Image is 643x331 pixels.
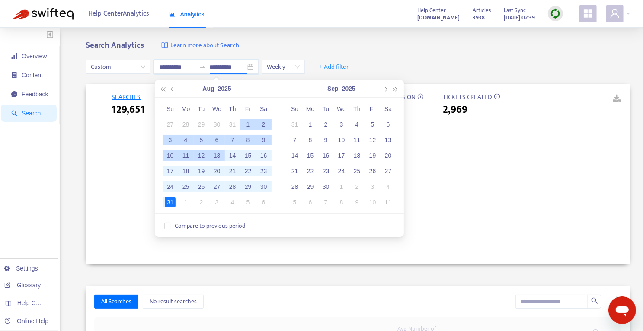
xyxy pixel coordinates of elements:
[368,166,378,176] div: 26
[334,194,349,210] td: 2025-10-08
[163,148,178,163] td: 2025-08-10
[165,166,176,176] div: 17
[181,197,191,207] div: 1
[318,179,334,194] td: 2025-09-30
[256,101,272,117] th: Sa
[349,101,365,117] th: Th
[318,101,334,117] th: Tu
[290,150,300,161] div: 14
[365,117,381,132] td: 2025-09-05
[161,42,168,49] img: image-link
[381,179,396,194] td: 2025-10-04
[473,6,491,15] span: Articles
[383,135,393,145] div: 13
[368,150,378,161] div: 19
[290,197,300,207] div: 5
[227,181,238,192] div: 28
[243,166,253,176] div: 22
[165,119,176,130] div: 27
[417,13,460,22] strong: [DOMAIN_NAME]
[163,132,178,148] td: 2025-08-03
[365,194,381,210] td: 2025-10-10
[4,318,48,325] a: Online Help
[290,119,300,130] div: 31
[381,148,396,163] td: 2025-09-20
[225,148,240,163] td: 2025-08-14
[163,117,178,132] td: 2025-07-27
[287,117,303,132] td: 2025-08-31
[287,101,303,117] th: Su
[94,295,138,309] button: All Searches
[11,72,17,78] span: container
[365,163,381,179] td: 2025-09-26
[209,148,225,163] td: 2025-08-13
[196,181,207,192] div: 26
[303,101,318,117] th: Mo
[318,132,334,148] td: 2025-09-09
[4,265,38,272] a: Settings
[161,41,239,51] a: Learn more about Search
[22,72,43,79] span: Content
[209,101,225,117] th: We
[256,148,272,163] td: 2025-08-16
[550,8,561,19] img: sync.dc5367851b00ba804db3.png
[383,150,393,161] div: 20
[256,163,272,179] td: 2025-08-23
[212,181,222,192] div: 27
[313,60,355,74] button: + Add filter
[256,194,272,210] td: 2025-09-06
[321,150,331,161] div: 16
[256,132,272,148] td: 2025-08-09
[321,197,331,207] div: 7
[209,163,225,179] td: 2025-08-20
[443,92,492,102] span: TICKETS CREATED
[240,117,256,132] td: 2025-08-01
[591,297,598,304] span: search
[321,135,331,145] div: 9
[349,179,365,194] td: 2025-10-02
[86,38,144,52] b: Search Analytics
[381,132,396,148] td: 2025-09-13
[259,197,269,207] div: 6
[303,194,318,210] td: 2025-10-06
[243,181,253,192] div: 29
[303,179,318,194] td: 2025-09-29
[178,148,194,163] td: 2025-08-11
[349,148,365,163] td: 2025-09-18
[178,132,194,148] td: 2025-08-04
[196,150,207,161] div: 12
[17,299,53,306] span: Help Centers
[218,80,231,97] button: 2025
[504,6,526,15] span: Last Sync
[227,150,238,161] div: 14
[443,102,467,118] span: 2,969
[199,64,206,70] span: swap-right
[202,80,214,97] button: Aug
[365,148,381,163] td: 2025-09-19
[112,92,141,102] span: SEARCHES
[349,132,365,148] td: 2025-09-11
[259,119,269,130] div: 2
[225,117,240,132] td: 2025-07-31
[352,166,362,176] div: 25
[352,197,362,207] div: 9
[349,117,365,132] td: 2025-09-04
[240,132,256,148] td: 2025-08-08
[243,197,253,207] div: 5
[256,117,272,132] td: 2025-08-02
[181,119,191,130] div: 28
[163,163,178,179] td: 2025-08-17
[381,194,396,210] td: 2025-10-11
[243,150,253,161] div: 15
[194,194,209,210] td: 2025-09-02
[336,135,347,145] div: 10
[194,179,209,194] td: 2025-08-26
[383,181,393,192] div: 4
[212,197,222,207] div: 3
[163,194,178,210] td: 2025-08-31
[383,197,393,207] div: 11
[165,181,176,192] div: 24
[196,135,207,145] div: 5
[303,163,318,179] td: 2025-09-22
[212,119,222,130] div: 30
